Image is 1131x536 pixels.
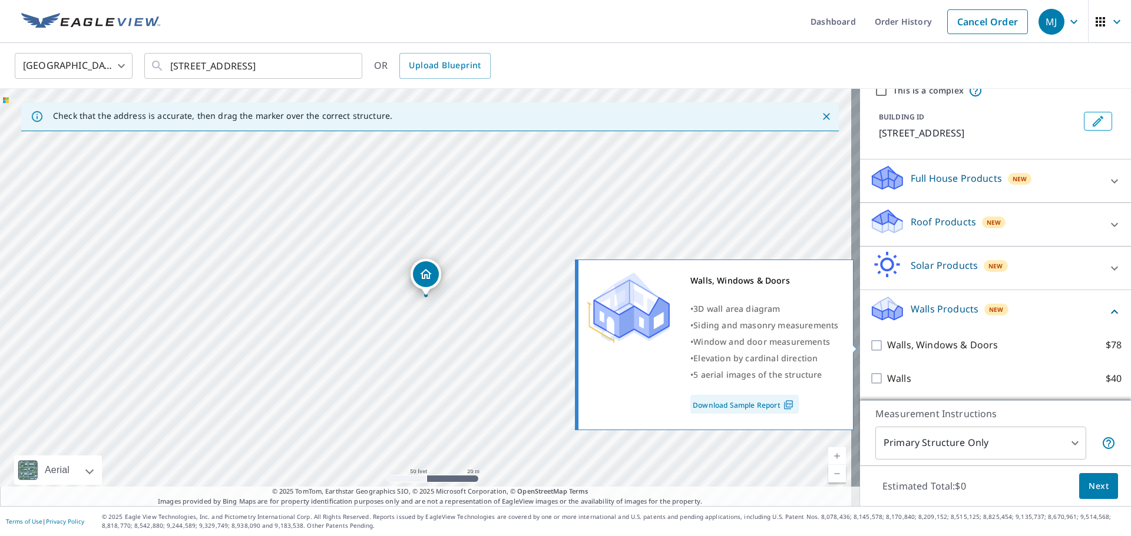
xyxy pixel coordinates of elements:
button: Close [819,109,834,124]
img: EV Logo [21,13,160,31]
p: Walls Products [911,302,978,316]
div: • [690,317,838,334]
div: Solar ProductsNew [869,251,1122,285]
a: Current Level 19, Zoom Out [828,465,846,482]
a: Current Level 19, Zoom In [828,447,846,465]
p: $78 [1106,338,1122,352]
span: New [989,305,1004,314]
span: Next [1089,479,1109,494]
button: Next [1079,473,1118,500]
a: Upload Blueprint [399,53,490,79]
label: This is a complex [893,85,964,96]
div: OR [374,53,491,79]
div: Aerial [14,455,102,485]
div: Full House ProductsNew [869,164,1122,198]
a: OpenStreetMap [517,487,567,495]
p: Check that the address is accurate, then drag the marker over the correct structure. [53,111,392,121]
span: Elevation by cardinal direction [693,352,818,364]
button: Edit building 1 [1084,112,1112,131]
a: Cancel Order [947,9,1028,34]
p: Measurement Instructions [875,407,1116,421]
p: Estimated Total: $0 [873,473,975,499]
p: [STREET_ADDRESS] [879,126,1079,140]
a: Terms [569,487,588,495]
div: • [690,301,838,317]
span: © 2025 TomTom, Earthstar Geographics SIO, © 2025 Microsoft Corporation, © [272,487,588,497]
div: Dropped pin, building 1, Residential property, 5812 S County Road 1300 E Sheridan, IN 46069 [411,259,441,295]
span: New [987,218,1001,227]
div: • [690,367,838,383]
a: Download Sample Report [690,395,799,414]
div: Roof ProductsNew [869,208,1122,241]
div: Aerial [41,455,73,485]
span: 5 aerial images of the structure [693,369,822,380]
span: Window and door measurements [693,336,830,347]
a: Privacy Policy [46,517,84,525]
p: Walls [887,371,911,386]
input: Search by address or latitude-longitude [170,49,338,82]
span: New [1013,174,1027,184]
img: Pdf Icon [781,399,796,410]
p: Full House Products [911,171,1002,185]
p: Roof Products [911,215,976,229]
div: MJ [1039,9,1064,35]
span: 3D wall area diagram [693,303,780,314]
p: $40 [1106,371,1122,386]
a: Terms of Use [6,517,42,525]
div: Walls ProductsNew [869,295,1122,328]
div: • [690,334,838,350]
div: Primary Structure Only [875,427,1086,460]
div: • [690,350,838,367]
span: New [988,261,1003,271]
div: Walls, Windows & Doors [690,272,838,289]
p: Solar Products [911,258,978,272]
p: BUILDING ID [879,112,924,122]
span: Siding and masonry measurements [693,319,838,331]
p: Walls, Windows & Doors [887,338,998,352]
span: Upload Blueprint [409,58,481,73]
span: Your report will include only the primary structure on the property. For example, a detached gara... [1102,436,1116,450]
img: Premium [587,272,670,343]
div: [GEOGRAPHIC_DATA] [15,49,133,82]
p: | [6,518,84,525]
p: © 2025 Eagle View Technologies, Inc. and Pictometry International Corp. All Rights Reserved. Repo... [102,512,1125,530]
